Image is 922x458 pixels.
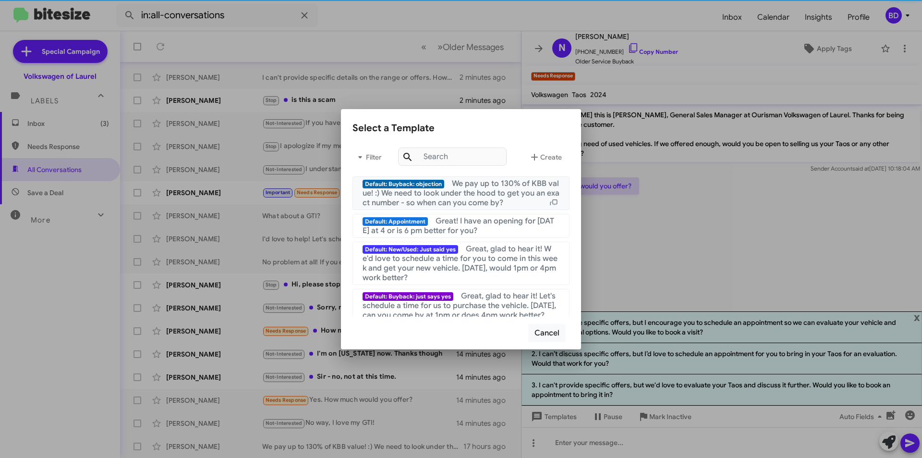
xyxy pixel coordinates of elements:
div: Select a Template [352,121,570,136]
span: Default: Buyback: just says yes [363,292,453,301]
span: Create [529,149,562,166]
span: Great! I have an opening for [DATE] at 4 or is 6 pm better for you? [363,216,554,235]
span: Filter [352,149,383,166]
span: Great, glad to hear it! Let's schedule a time for us to purchase the vehicle. [DATE], can you com... [363,291,556,320]
span: Default: Appointment [363,217,428,226]
span: Default: New/Used: Just said yes [363,245,458,254]
input: Search [398,148,507,166]
span: Default: Buyback: objection [363,180,444,188]
button: Cancel [528,324,566,342]
button: Filter [352,146,383,169]
button: Create [521,146,570,169]
span: Great, glad to hear it! We'd love to schedule a time for you to come in this week and get your ne... [363,244,558,283]
span: We pay up to 130% of KBB value! :) We need to look under the hood to get you an exact number - so... [363,179,559,208]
